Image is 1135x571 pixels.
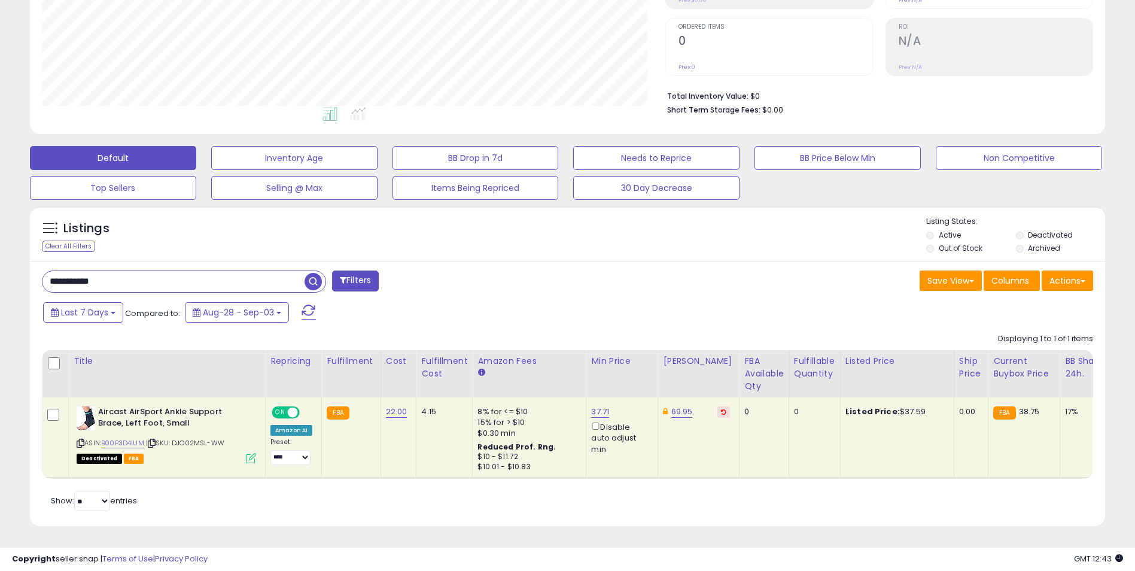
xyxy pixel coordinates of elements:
span: ON [273,408,288,418]
div: Preset: [270,438,312,465]
small: FBA [327,406,349,420]
small: Prev: N/A [899,63,922,71]
label: Out of Stock [939,243,982,253]
div: Amazon Fees [477,355,581,367]
span: OFF [298,408,317,418]
div: Repricing [270,355,317,367]
img: 41si0lGQlKL._SL40_.jpg [77,406,95,430]
div: Min Price [591,355,653,367]
button: Columns [984,271,1040,291]
a: 22.00 [386,406,407,418]
a: Privacy Policy [155,553,208,564]
button: Save View [920,271,982,291]
span: $0.00 [762,104,783,116]
button: Inventory Age [211,146,378,170]
div: Listed Price [845,355,949,367]
div: [PERSON_NAME] [663,355,734,367]
h2: N/A [899,34,1093,50]
span: 2025-09-11 12:43 GMT [1074,553,1123,564]
b: Total Inventory Value: [667,91,748,101]
span: Ordered Items [678,24,872,31]
div: seller snap | | [12,554,208,565]
a: Terms of Use [102,553,153,564]
button: Needs to Reprice [573,146,740,170]
small: Prev: 0 [678,63,695,71]
button: Top Sellers [30,176,196,200]
small: FBA [993,406,1015,420]
b: Listed Price: [845,406,900,417]
button: Aug-28 - Sep-03 [185,302,289,323]
div: 8% for <= $10 [477,406,577,417]
label: Archived [1028,243,1060,253]
label: Active [939,230,961,240]
button: Last 7 Days [43,302,123,323]
div: 15% for > $10 [477,417,577,428]
div: 4.15 [421,406,463,417]
div: Title [74,355,260,367]
div: ASIN: [77,406,256,462]
div: Amazon AI [270,425,312,436]
button: BB Drop in 7d [392,146,559,170]
div: Fulfillment Cost [421,355,467,380]
span: FBA [124,454,144,464]
span: Aug-28 - Sep-03 [203,306,274,318]
div: 0 [744,406,779,417]
div: Disable auto adjust min [591,420,649,455]
h5: Listings [63,220,109,237]
div: 0.00 [959,406,979,417]
button: Non Competitive [936,146,1102,170]
div: FBA Available Qty [744,355,783,393]
button: Actions [1042,271,1093,291]
div: $37.59 [845,406,945,417]
button: BB Price Below Min [754,146,921,170]
span: 38.75 [1019,406,1040,417]
b: Reduced Prof. Rng. [477,442,556,452]
span: Last 7 Days [61,306,108,318]
li: $0 [667,88,1084,102]
b: Short Term Storage Fees: [667,105,760,115]
b: Aircast AirSport Ankle Support Brace, Left Foot, Small [98,406,244,432]
button: 30 Day Decrease [573,176,740,200]
div: 0 [794,406,831,417]
div: Cost [386,355,412,367]
span: Columns [991,275,1029,287]
strong: Copyright [12,553,56,564]
div: $0.30 min [477,428,577,439]
small: Amazon Fees. [477,367,485,378]
span: All listings that are unavailable for purchase on Amazon for any reason other than out-of-stock [77,454,122,464]
button: Selling @ Max [211,176,378,200]
div: $10.01 - $10.83 [477,462,577,472]
span: ROI [899,24,1093,31]
label: Deactivated [1028,230,1073,240]
p: Listing States: [926,216,1105,227]
div: BB Share 24h. [1065,355,1109,380]
div: Fulfillment [327,355,375,367]
div: $10 - $11.72 [477,452,577,462]
span: Show: entries [51,495,137,506]
a: B00P3D4IUM [101,438,144,448]
span: | SKU: DJO02MSL-WW [146,438,224,448]
h2: 0 [678,34,872,50]
div: Displaying 1 to 1 of 1 items [998,333,1093,345]
div: Fulfillable Quantity [794,355,835,380]
a: 37.71 [591,406,609,418]
div: Current Buybox Price [993,355,1055,380]
div: Clear All Filters [42,241,95,252]
button: Items Being Repriced [392,176,559,200]
div: Ship Price [959,355,983,380]
a: 69.95 [671,406,693,418]
button: Default [30,146,196,170]
button: Filters [332,271,379,291]
span: Compared to: [125,308,180,319]
div: 17% [1065,406,1104,417]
